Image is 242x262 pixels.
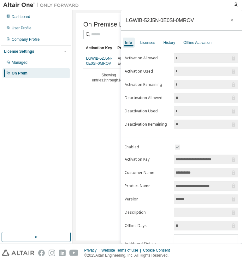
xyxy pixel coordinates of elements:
[125,109,170,114] label: Deactivation Used
[125,122,170,127] label: Deactivation Remaining
[92,73,126,82] span: Showing entries 1 through 1 of 1
[118,56,144,66] span: Altair Student Edition
[83,21,154,28] span: On Premise Licenses (1)
[163,40,175,45] div: History
[12,71,27,76] div: On Prem
[86,56,112,66] a: LGWIB-52J5N-0E0SI-0MROV
[126,18,194,23] div: LGWIB-52J5N-0E0SI-0MROV
[125,69,170,74] label: Activation Used
[12,60,27,65] div: Managed
[84,248,101,253] div: Privacy
[125,157,170,162] label: Activation Key
[49,250,55,256] img: instagram.svg
[12,37,40,42] div: Company Profile
[125,170,170,175] label: Customer Name
[59,250,66,256] img: linkedin.svg
[125,95,170,100] label: Deactivation Allowed
[101,248,143,253] div: Website Terms of Use
[125,197,170,202] label: Version
[125,183,170,188] label: Product Name
[125,56,170,61] label: Activation Allowed
[38,250,45,256] img: facebook.svg
[143,248,174,253] div: Cookie Consent
[12,14,30,19] div: Dashboard
[125,82,170,87] label: Activation Remaining
[125,223,170,228] label: Offline Days
[125,40,132,45] div: Info
[183,40,211,45] div: Offline Activation
[117,43,144,53] div: Product
[3,2,82,8] img: Altair One
[4,49,34,54] div: License Settings
[86,43,112,53] div: Activation Key
[84,253,174,258] p: © 2025 Altair Engineering, Inc. All Rights Reserved.
[140,40,155,45] div: Licenses
[69,250,79,256] img: youtube.svg
[2,250,34,256] img: altair_logo.svg
[125,145,170,150] label: Enabled
[125,241,170,246] label: Additional Details
[125,210,170,215] label: Description
[12,26,32,31] div: User Profile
